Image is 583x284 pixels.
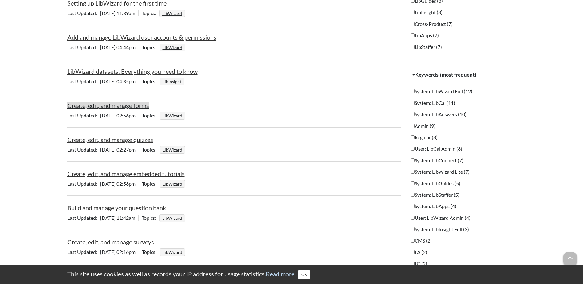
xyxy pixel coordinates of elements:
[162,43,183,52] a: LibWizard
[411,101,415,105] input: System: LibCal (11)
[411,22,415,26] input: Cross-Product (7)
[411,89,415,93] input: System: LibWizard Full (12)
[67,10,138,16] span: [DATE] 11:39am
[159,10,187,16] ul: Topics
[411,157,463,164] label: System: LibConnect (7)
[142,215,159,221] span: Topics
[411,145,462,152] label: User: LibCal Admin (8)
[67,44,100,50] span: Last Updated
[67,249,139,255] span: [DATE] 02:16pm
[411,170,415,174] input: System: LibWizard Lite (7)
[67,136,153,143] a: Create, edit, and manage quizzes
[67,238,154,246] a: Create, edit, and manage surveys
[411,158,415,162] input: System: LibConnect (7)
[411,250,415,254] input: LA (2)
[67,181,100,187] span: Last Updated
[67,147,100,152] span: Last Updated
[411,111,467,118] label: System: LibAnswers (10)
[411,227,415,231] input: System: LibInsight Full (3)
[67,215,138,221] span: [DATE] 11:42am
[411,215,471,221] label: User: LibWizard Admin (4)
[411,180,460,187] label: System: LibGuides (5)
[160,112,187,118] ul: Topics
[411,260,427,267] label: LG (2)
[160,147,187,152] ul: Topics
[162,179,183,188] a: LibWizard
[161,9,183,18] a: LibWizard
[67,44,139,50] span: [DATE] 04:44pm
[142,78,160,84] span: Topics
[160,44,187,50] ul: Topics
[67,112,139,118] span: [DATE] 02:56pm
[411,168,470,175] label: System: LibWizard Lite (7)
[67,78,139,84] span: [DATE] 04:35pm
[411,45,415,49] input: LibStaffer (7)
[411,134,438,141] label: Regular (8)
[162,111,183,120] a: LibWizard
[142,181,160,187] span: Topics
[411,249,427,256] label: LA (2)
[411,33,415,37] input: LibApps (7)
[563,253,577,260] a: arrow_upward
[67,68,198,75] a: LibWizard datasets: Everything you need to know
[67,170,185,177] a: Create, edit, and manage embedded tutorials
[142,10,159,16] span: Topics
[411,216,415,220] input: User: LibWizard Admin (4)
[411,124,415,128] input: Admin (9)
[411,44,442,50] label: LibStaffer (7)
[142,44,160,50] span: Topics
[411,21,453,27] label: Cross-Product (7)
[563,252,577,266] span: arrow_upward
[411,112,415,116] input: System: LibAnswers (10)
[411,181,415,185] input: System: LibGuides (5)
[411,69,516,81] button: Keywords (most frequent)
[411,123,435,129] label: Admin (9)
[411,226,469,233] label: System: LibInsight Full (3)
[411,204,415,208] input: System: LibApps (4)
[266,270,294,278] a: Read more
[142,147,160,152] span: Topics
[67,10,100,16] span: Last Updated
[411,32,439,39] label: LibApps (7)
[411,88,472,95] label: System: LibWizard Full (12)
[411,203,456,210] label: System: LibApps (4)
[61,270,522,279] div: This site uses cookies as well as records your IP address for usage statistics.
[160,181,187,187] ul: Topics
[67,215,100,221] span: Last Updated
[411,193,415,197] input: System: LibStaffer (5)
[298,270,310,279] button: Close
[160,78,186,84] ul: Topics
[411,147,415,151] input: User: LibCal Admin (8)
[67,204,166,211] a: Build and manage your question bank
[411,10,415,14] input: LibInsight (8)
[67,112,100,118] span: Last Updated
[67,34,216,41] a: Add and manage LibWizard user accounts & permissions
[67,181,139,187] span: [DATE] 02:58pm
[67,249,100,255] span: Last Updated
[411,239,415,243] input: CMS (2)
[67,102,149,109] a: Create, edit, and manage forms
[162,248,183,257] a: LibWizard
[142,249,160,255] span: Topics
[162,77,182,86] a: LibInsight
[160,249,187,255] ul: Topics
[67,147,139,152] span: [DATE] 02:27pm
[411,135,415,139] input: Regular (8)
[142,112,160,118] span: Topics
[161,214,183,223] a: LibWizard
[159,215,187,221] ul: Topics
[411,191,459,198] label: System: LibStaffer (5)
[67,78,100,84] span: Last Updated
[411,237,432,244] label: CMS (2)
[411,100,455,106] label: System: LibCal (11)
[411,9,443,16] label: LibInsight (8)
[162,145,183,154] a: LibWizard
[411,262,415,266] input: LG (2)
